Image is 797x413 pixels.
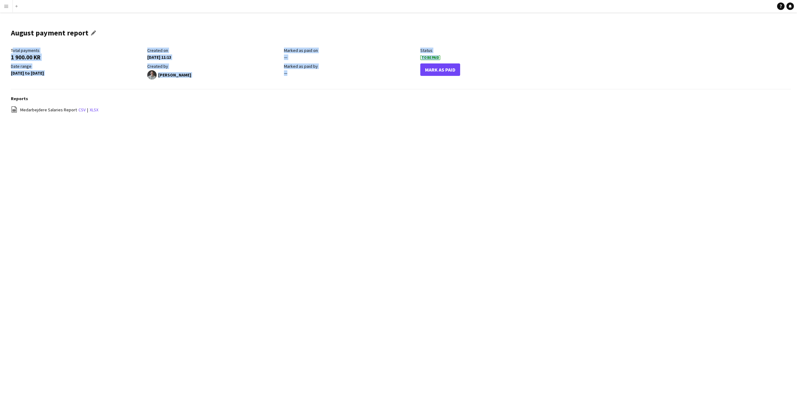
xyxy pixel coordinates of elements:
[78,107,86,113] a: csv
[147,48,281,53] div: Created on
[284,70,287,76] span: —
[11,106,791,114] div: |
[284,54,287,60] span: —
[147,54,281,60] div: [DATE] 11:13
[20,107,77,113] span: Medarbejdere Salaries Report
[147,70,281,80] div: [PERSON_NAME]
[11,63,144,69] div: Date range
[90,107,98,113] a: xlsx
[11,96,791,101] h3: Reports
[11,28,88,38] h1: August payment report
[147,63,281,69] div: Created by
[420,48,554,53] div: Status
[11,48,144,53] div: Total payments
[420,55,440,60] span: To Be Paid
[284,48,417,53] div: Marked as paid on
[11,54,144,60] div: 1 900.00 KR
[11,70,144,76] div: [DATE] to [DATE]
[284,63,417,69] div: Marked as paid by
[420,63,460,76] button: Mark As Paid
